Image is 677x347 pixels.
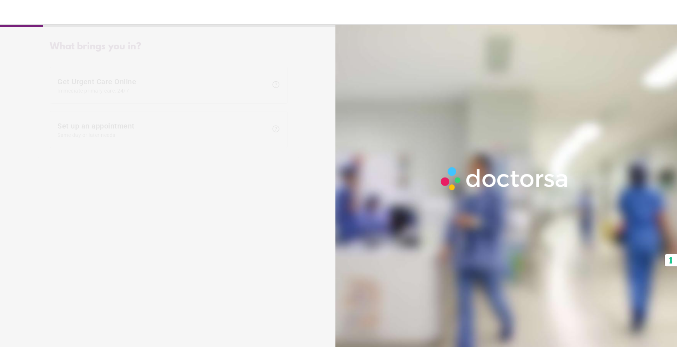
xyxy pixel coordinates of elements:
button: Your consent preferences for tracking technologies [665,254,677,266]
span: Set up an appointment [57,122,268,138]
img: Logo-Doctorsa-trans-White-partial-flat.png [437,163,572,193]
span: Immediate primary care, 24/7 [57,88,268,94]
span: help [272,124,280,133]
div: What brings you in? [50,41,288,52]
span: Get Urgent Care Online [57,77,268,94]
span: help [272,80,280,89]
span: Same day or later needs [57,132,268,138]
